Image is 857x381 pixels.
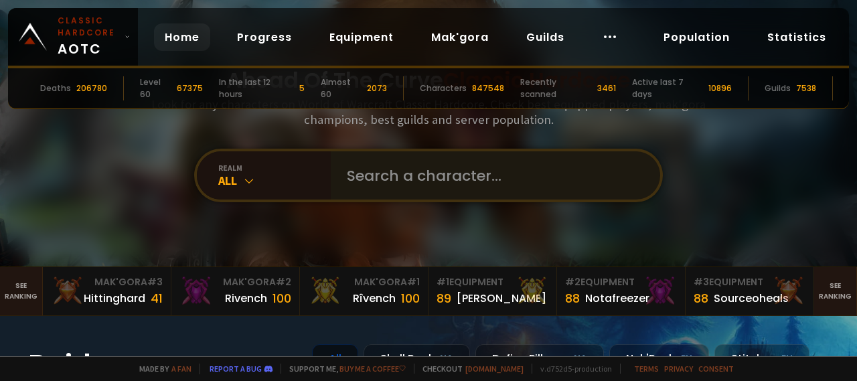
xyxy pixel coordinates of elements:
[321,76,362,100] div: Almost 60
[765,82,791,94] div: Guilds
[147,275,163,289] span: # 3
[319,23,404,51] a: Equipment
[437,275,449,289] span: # 1
[781,352,793,366] small: EU
[440,352,453,366] small: NA
[299,82,305,94] div: 5
[565,275,677,289] div: Equipment
[40,82,71,94] div: Deaths
[686,267,814,315] a: #3Equipment88Sourceoheals
[465,364,524,374] a: [DOMAIN_NAME]
[225,290,267,307] div: Rivench
[367,82,387,94] div: 2073
[219,76,293,100] div: In the last 12 hours
[585,290,649,307] div: Notafreezer
[140,76,171,100] div: Level 60
[634,364,659,374] a: Terms
[353,290,396,307] div: Rîvench
[364,344,470,373] div: Skull Rock
[520,76,592,100] div: Recently scanned
[210,364,262,374] a: Report a bug
[475,344,604,373] div: Defias Pillager
[414,364,524,374] span: Checkout
[694,289,708,307] div: 88
[146,96,711,127] h3: Look for any characters on World of Warcraft Classic Hardcore. Check best equipped players, mak'g...
[565,275,580,289] span: # 2
[420,23,499,51] a: Mak'gora
[8,8,138,66] a: Classic HardcoreAOTC
[339,364,406,374] a: Buy me a coffee
[179,275,291,289] div: Mak'Gora
[339,151,644,200] input: Search a character...
[437,289,451,307] div: 89
[698,364,734,374] a: Consent
[681,352,692,366] small: EU
[43,267,171,315] a: Mak'Gora#3Hittinghard41
[437,275,548,289] div: Equipment
[58,15,119,59] span: AOTC
[226,23,303,51] a: Progress
[407,275,420,289] span: # 1
[177,82,203,94] div: 67375
[401,289,420,307] div: 100
[84,290,145,307] div: Hittinghard
[76,82,107,94] div: 206780
[714,290,789,307] div: Sourceoheals
[472,82,504,94] div: 847548
[632,76,703,100] div: Active last 7 days
[814,267,857,315] a: Seeranking
[171,364,191,374] a: a fan
[281,364,406,374] span: Support me,
[574,352,587,366] small: NA
[154,23,210,51] a: Home
[565,289,580,307] div: 88
[457,290,546,307] div: [PERSON_NAME]
[708,82,732,94] div: 10896
[796,82,816,94] div: 7538
[609,344,709,373] div: Nek'Rosh
[694,275,709,289] span: # 3
[714,344,809,373] div: Stitches
[308,275,420,289] div: Mak'Gora
[151,289,163,307] div: 41
[218,173,331,188] div: All
[757,23,837,51] a: Statistics
[664,364,693,374] a: Privacy
[428,267,557,315] a: #1Equipment89[PERSON_NAME]
[597,82,616,94] div: 3461
[557,267,686,315] a: #2Equipment88Notafreezer
[171,267,300,315] a: Mak'Gora#2Rivench100
[312,344,358,373] div: All
[653,23,741,51] a: Population
[51,275,163,289] div: Mak'Gora
[420,82,467,94] div: Characters
[218,163,331,173] div: realm
[694,275,805,289] div: Equipment
[532,364,612,374] span: v. d752d5 - production
[300,267,428,315] a: Mak'Gora#1Rîvench100
[516,23,575,51] a: Guilds
[276,275,291,289] span: # 2
[131,364,191,374] span: Made by
[272,289,291,307] div: 100
[58,15,119,39] small: Classic Hardcore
